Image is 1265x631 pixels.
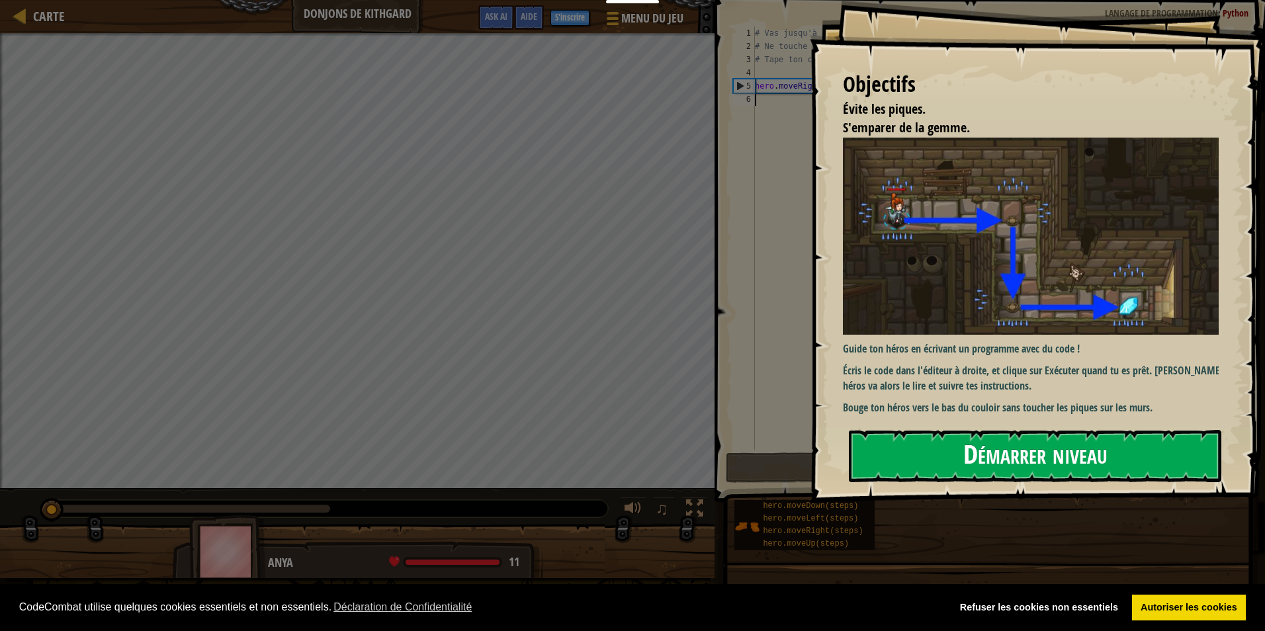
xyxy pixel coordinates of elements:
[826,100,1215,119] li: Évite les piques.
[733,26,755,40] div: 1
[763,501,858,511] span: hero.moveDown(steps)
[485,10,507,22] span: Ask AI
[389,556,519,568] div: health: 11 / 11
[733,66,755,79] div: 4
[733,40,755,53] div: 2
[951,595,1127,621] a: deny cookies
[620,497,646,524] button: Ajuster le volume
[596,5,691,36] button: Menu du jeu
[826,118,1215,138] li: S'emparer de la gemme.
[734,514,760,539] img: portrait.png
[1132,595,1246,621] a: allow cookies
[733,93,755,106] div: 6
[733,53,755,66] div: 3
[843,341,1229,357] p: Guide ton héros en écrivant un programme avec du code !
[843,363,1229,394] p: Écris le code dans l'éditeur à droite, et clique sur Exécuter quand tu es prêt. [PERSON_NAME] hér...
[331,597,474,617] a: learn more about cookies
[26,7,65,25] a: Carte
[653,497,676,524] button: ♫
[763,526,863,536] span: hero.moveRight(steps)
[849,430,1221,482] button: Démarrer niveau
[843,100,926,118] span: Évite les piques.
[843,69,1219,100] div: Objectifs
[621,10,683,27] span: Menu du jeu
[19,597,940,617] span: CodeCombat utilise quelques cookies essentiels et non essentiels.
[763,514,858,523] span: hero.moveLeft(steps)
[33,7,65,25] span: Carte
[550,10,589,26] button: S'inscrire
[763,539,849,548] span: hero.moveUp(steps)
[843,118,970,136] span: S'emparer de la gemme.
[509,554,519,570] span: 11
[734,79,755,93] div: 5
[681,497,708,524] button: Basculer en plein écran
[843,400,1229,415] p: Bouge ton héros vers le bas du couloir sans toucher les piques sur les murs.
[656,499,669,519] span: ♫
[843,138,1229,335] img: Le donjon de kithgard
[268,554,529,571] div: Anya
[726,452,1244,483] button: Exécuter
[189,515,266,588] img: thang_avatar_frame.png
[478,5,514,30] button: Ask AI
[521,10,537,22] span: Aide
